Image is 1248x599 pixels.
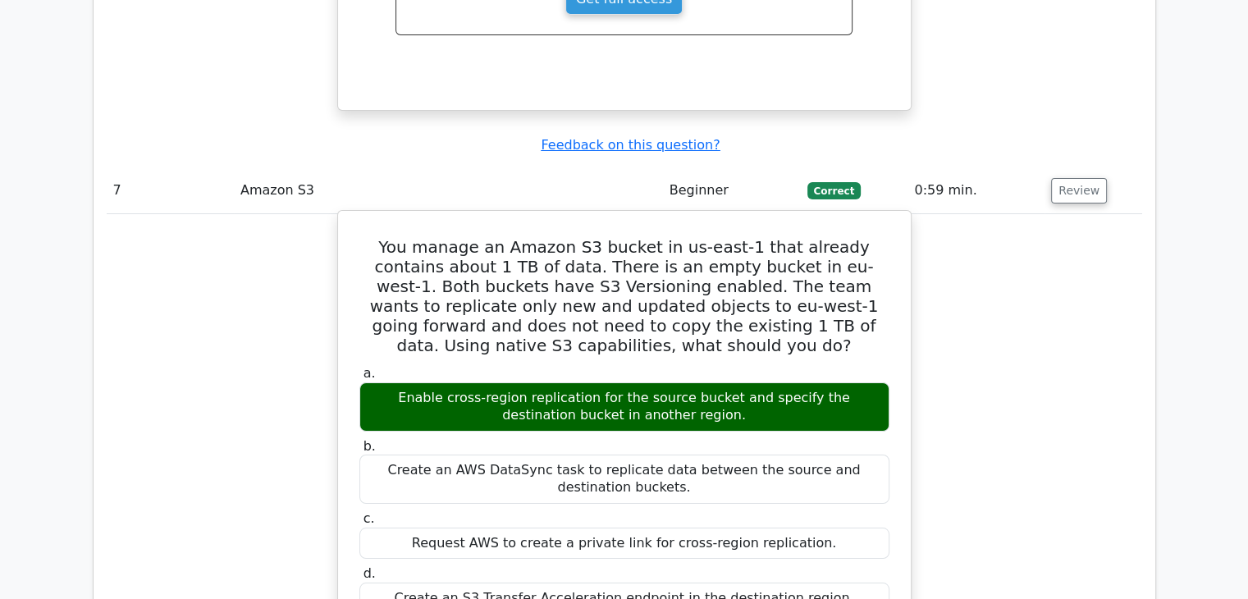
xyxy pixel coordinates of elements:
[359,455,889,504] div: Create an AWS DataSync task to replicate data between the source and destination buckets.
[1051,178,1107,203] button: Review
[107,167,234,214] td: 7
[907,167,1045,214] td: 0:59 min.
[363,438,376,454] span: b.
[359,382,889,432] div: Enable cross-region replication for the source bucket and specify the destination bucket in anoth...
[363,510,375,526] span: c.
[663,167,801,214] td: Beginner
[807,182,861,199] span: Correct
[358,237,891,355] h5: You manage an Amazon S3 bucket in us-east-1 that already contains about 1 TB of data. There is an...
[363,565,376,581] span: d.
[363,365,376,381] span: a.
[359,528,889,560] div: Request AWS to create a private link for cross-region replication.
[541,137,720,153] a: Feedback on this question?
[234,167,663,214] td: Amazon S3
